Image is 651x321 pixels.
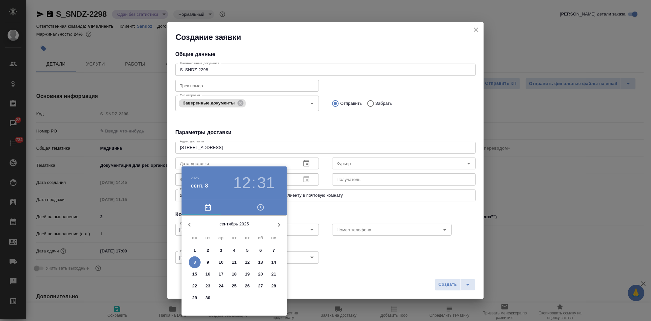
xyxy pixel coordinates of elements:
[206,271,211,277] p: 16
[215,256,227,268] button: 10
[192,283,197,289] p: 22
[207,259,209,266] p: 9
[232,259,237,266] p: 11
[258,259,263,266] p: 13
[193,259,196,266] p: 8
[197,221,271,227] p: сентябрь 2025
[241,280,253,292] button: 26
[189,235,201,241] span: пн
[192,295,197,301] p: 29
[271,271,276,277] p: 21
[215,280,227,292] button: 24
[189,268,201,280] button: 15
[241,268,253,280] button: 19
[202,235,214,241] span: вт
[241,256,253,268] button: 12
[228,235,240,241] span: чт
[233,247,235,254] p: 4
[255,268,267,280] button: 20
[206,295,211,301] p: 30
[232,283,237,289] p: 25
[233,174,251,192] button: 12
[258,283,263,289] p: 27
[268,245,280,256] button: 7
[192,271,197,277] p: 15
[228,256,240,268] button: 11
[258,271,263,277] p: 20
[189,280,201,292] button: 22
[202,245,214,256] button: 2
[193,247,196,254] p: 1
[251,174,256,192] h3: :
[268,280,280,292] button: 28
[219,259,224,266] p: 10
[189,245,201,256] button: 1
[255,235,267,241] span: сб
[228,245,240,256] button: 4
[189,256,201,268] button: 8
[206,283,211,289] p: 23
[259,247,262,254] p: 6
[246,247,248,254] p: 5
[268,268,280,280] button: 21
[245,259,250,266] p: 12
[228,268,240,280] button: 18
[268,256,280,268] button: 14
[268,235,280,241] span: вс
[245,283,250,289] p: 26
[272,247,275,254] p: 7
[271,259,276,266] p: 14
[189,292,201,304] button: 29
[232,271,237,277] p: 18
[202,280,214,292] button: 23
[241,235,253,241] span: пт
[215,245,227,256] button: 3
[255,280,267,292] button: 27
[219,283,224,289] p: 24
[207,247,209,254] p: 2
[271,283,276,289] p: 28
[245,271,250,277] p: 19
[228,280,240,292] button: 25
[220,247,222,254] p: 3
[202,256,214,268] button: 9
[255,256,267,268] button: 13
[215,235,227,241] span: ср
[215,268,227,280] button: 17
[257,174,275,192] button: 31
[219,271,224,277] p: 17
[202,292,214,304] button: 30
[255,245,267,256] button: 6
[191,176,199,180] button: 2025
[202,268,214,280] button: 16
[191,182,208,190] button: сент. 8
[241,245,253,256] button: 5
